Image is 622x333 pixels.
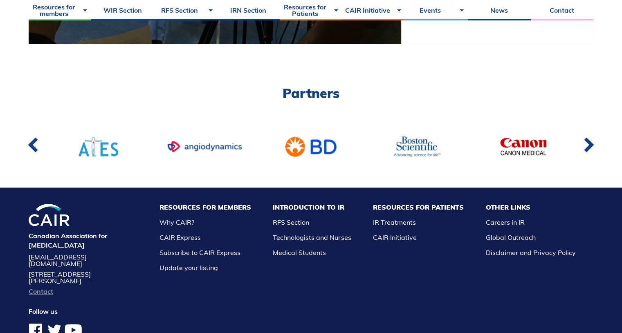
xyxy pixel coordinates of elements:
address: [STREET_ADDRESS][PERSON_NAME] [29,271,137,284]
a: CAIR Initiative [373,233,417,241]
h4: Canadian Association for [MEDICAL_DATA] [29,231,137,250]
a: CAIR Express [159,233,201,241]
a: Global Outreach [485,233,535,241]
a: Technologists and Nurses [273,233,351,241]
a: Subscribe to CAIR Express [159,248,240,257]
a: IR Treatments [373,218,416,226]
img: CIRA [29,204,70,226]
a: Why CAIR? [159,218,194,226]
a: Medical Students [273,248,326,257]
a: Disclaimer and Privacy Policy [485,248,575,257]
a: Careers in IR [485,218,524,226]
a: [EMAIL_ADDRESS][DOMAIN_NAME] [29,254,137,267]
a: RFS Section [273,218,309,226]
a: Contact [29,288,137,295]
h2: Partners [29,87,593,100]
a: Update your listing [159,264,218,272]
h4: Follow us [29,307,137,316]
